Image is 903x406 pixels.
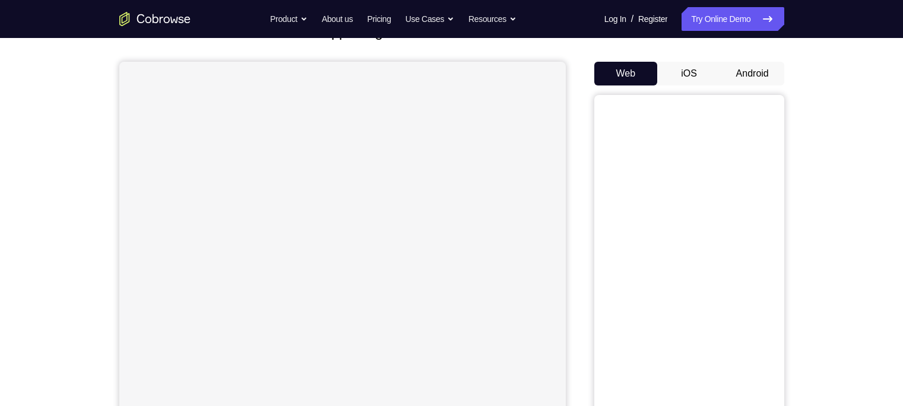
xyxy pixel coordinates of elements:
[638,7,667,31] a: Register
[721,62,784,85] button: Android
[270,7,308,31] button: Product
[682,7,784,31] a: Try Online Demo
[367,7,391,31] a: Pricing
[119,12,191,26] a: Go to the home page
[631,12,633,26] span: /
[468,7,517,31] button: Resources
[657,62,721,85] button: iOS
[604,7,626,31] a: Log In
[322,7,353,31] a: About us
[594,62,658,85] button: Web
[405,7,454,31] button: Use Cases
